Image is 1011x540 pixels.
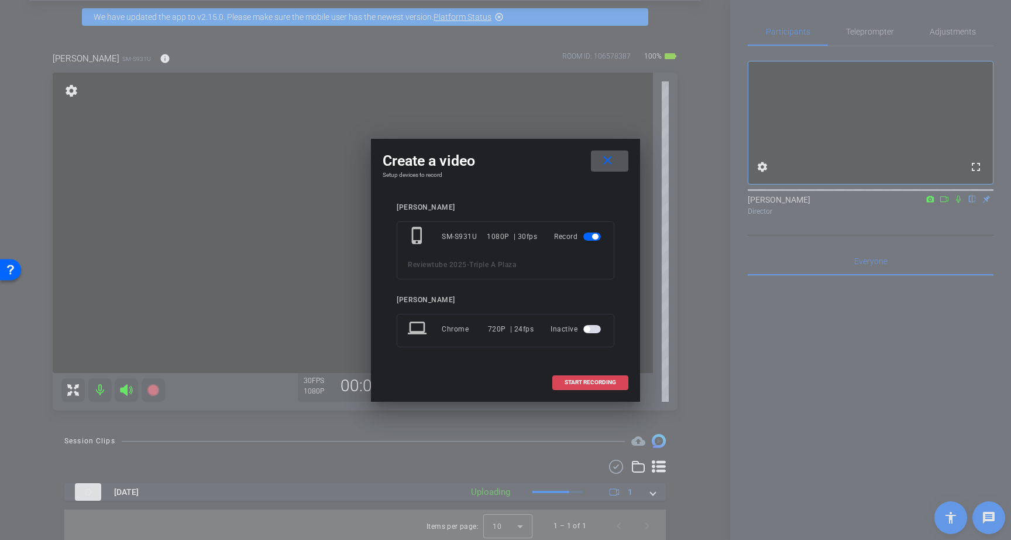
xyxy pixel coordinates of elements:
div: Inactive [551,319,603,340]
span: Reviewtube 2025 [408,261,467,269]
mat-icon: phone_iphone [408,226,429,247]
div: 1080P | 30fps [487,226,537,247]
div: Record [554,226,603,247]
span: START RECORDING [565,380,616,385]
h4: Setup devices to record [383,172,628,179]
div: [PERSON_NAME] [397,296,614,305]
div: [PERSON_NAME] [397,203,614,212]
div: Chrome [442,319,488,340]
div: 720P | 24fps [488,319,534,340]
span: - [467,261,470,269]
div: Create a video [383,151,628,172]
mat-icon: close [600,153,615,168]
span: Triple A Plaza [469,261,516,269]
div: SM-S931U [442,226,487,247]
button: START RECORDING [552,375,628,390]
mat-icon: laptop [408,319,429,340]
